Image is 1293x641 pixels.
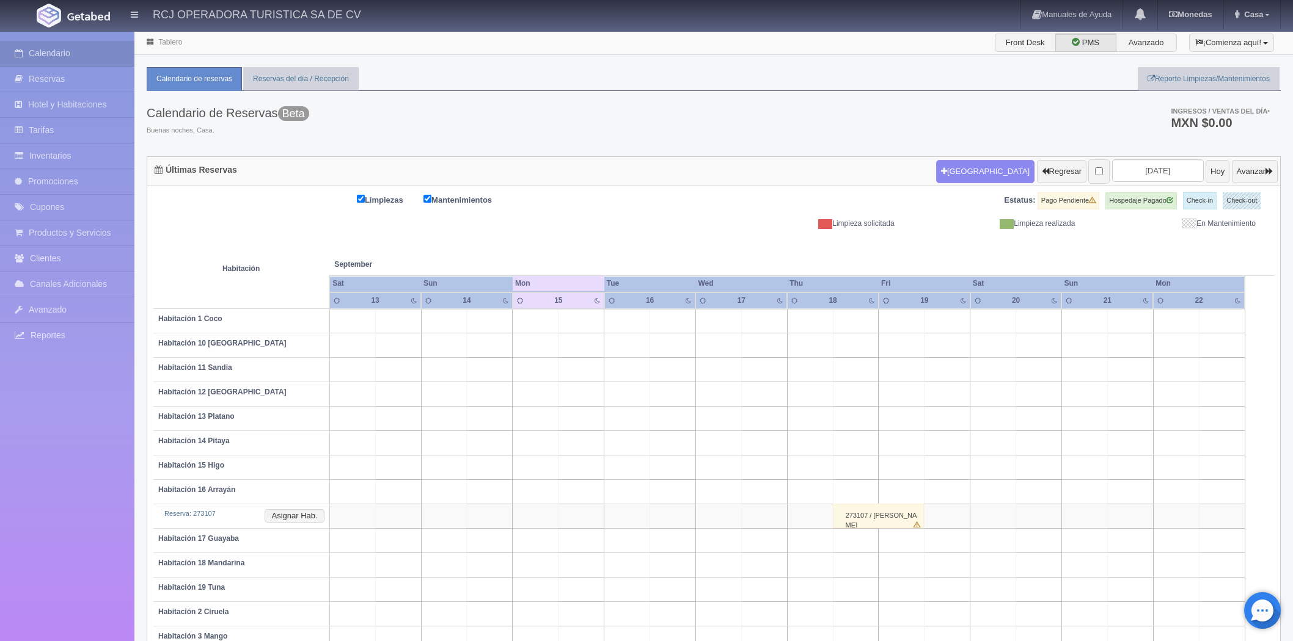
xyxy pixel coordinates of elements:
span: Casa [1241,10,1263,19]
input: Limpiezas [357,195,365,203]
th: Thu [787,275,879,292]
div: 273107 / [PERSON_NAME] [833,504,925,528]
th: Wed [695,275,787,292]
label: Mantenimientos [423,192,510,206]
b: Habitación 11 Sandia [158,363,232,372]
input: Mantenimientos [423,195,431,203]
h4: RCJ OPERADORA TURISTICA SA DE CV [153,6,361,21]
span: Buenas noches, Casa. [147,126,309,136]
div: 19 [910,295,939,306]
span: Ingresos / Ventas del día [1171,107,1270,115]
th: Sun [1061,275,1153,292]
div: 17 [727,295,756,306]
b: Habitación 19 Tuna [158,583,225,592]
img: Getabed [37,4,61,27]
img: Getabed [67,12,110,21]
b: Habitación 12 [GEOGRAPHIC_DATA] [158,388,287,396]
a: Calendario de reservas [147,67,242,91]
div: 13 [361,295,390,306]
label: Avanzado [1116,34,1177,52]
label: Front Desk [995,34,1056,52]
div: 20 [1002,295,1030,306]
button: Regresar [1037,160,1086,183]
b: Habitación 17 Guayaba [158,534,239,543]
th: Fri [879,275,970,292]
div: 18 [819,295,848,306]
label: PMS [1055,34,1116,52]
strong: Habitación [222,264,260,273]
a: Tablero [158,38,182,46]
th: Sat [329,275,421,292]
b: Habitación 3 Mango [158,632,227,640]
b: Habitación 13 Platano [158,412,235,421]
button: Avanzar [1232,160,1278,183]
th: Sat [970,275,1062,292]
label: Check-in [1183,192,1217,209]
b: Habitación 10 [GEOGRAPHIC_DATA] [158,339,287,347]
th: Mon [1153,275,1245,292]
a: Reporte Limpiezas/Mantenimientos [1138,67,1280,91]
div: 15 [544,295,573,306]
div: Limpieza realizada [904,219,1085,229]
a: Reservas del día / Recepción [243,67,359,91]
h4: Últimas Reservas [155,165,237,175]
b: Habitación 2 Ciruela [158,607,229,616]
b: Habitación 14 Pitaya [158,436,230,445]
button: Asignar Hab. [265,509,324,523]
b: Habitación 18 Mandarina [158,559,244,567]
h3: MXN $0.00 [1171,117,1270,129]
label: Hospedaje Pagado [1105,192,1177,209]
b: Monedas [1169,10,1212,19]
b: Habitación 15 Higo [158,461,224,469]
div: Limpieza solicitada [723,219,904,229]
th: Mon [513,275,604,292]
div: 21 [1093,295,1122,306]
th: Sun [421,275,513,292]
button: [GEOGRAPHIC_DATA] [936,160,1035,183]
label: Check-out [1223,192,1261,209]
a: Reserva: 273107 [164,510,216,517]
b: Habitación 16 Arrayán [158,485,235,494]
button: ¡Comienza aquí! [1189,34,1274,52]
div: 16 [636,295,664,306]
div: 22 [1185,295,1214,306]
button: Hoy [1206,160,1229,183]
h3: Calendario de Reservas [147,106,309,120]
b: Habitación 1 Coco [158,314,222,323]
div: En Mantenimiento [1084,219,1265,229]
span: Beta [278,106,309,121]
label: Limpiezas [357,192,422,206]
span: September [334,259,508,270]
label: Pago Pendiente [1038,192,1099,209]
div: 14 [453,295,482,306]
label: Estatus: [1004,195,1035,206]
th: Tue [604,275,696,292]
